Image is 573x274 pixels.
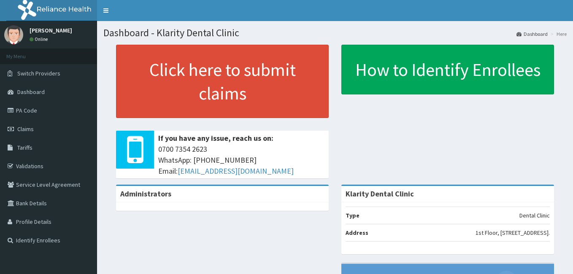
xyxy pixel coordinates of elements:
strong: Klarity Dental Clinic [346,189,414,199]
p: [PERSON_NAME] [30,27,72,33]
img: User Image [4,25,23,44]
span: Switch Providers [17,70,60,77]
span: 0700 7354 2623 WhatsApp: [PHONE_NUMBER] Email: [158,144,324,176]
a: Online [30,36,50,42]
a: Dashboard [516,30,548,38]
b: If you have any issue, reach us on: [158,133,273,143]
b: Address [346,229,368,236]
a: Click here to submit claims [116,45,329,118]
b: Administrators [120,189,171,199]
p: 1st Floor, [STREET_ADDRESS]. [476,228,550,237]
b: Type [346,212,359,219]
h1: Dashboard - Klarity Dental Clinic [103,27,567,38]
span: Claims [17,125,34,133]
span: Dashboard [17,88,45,96]
span: Tariffs [17,144,32,151]
li: Here [549,30,567,38]
a: How to Identify Enrollees [341,45,554,94]
p: Dental Clinic [519,211,550,220]
a: [EMAIL_ADDRESS][DOMAIN_NAME] [178,166,294,176]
